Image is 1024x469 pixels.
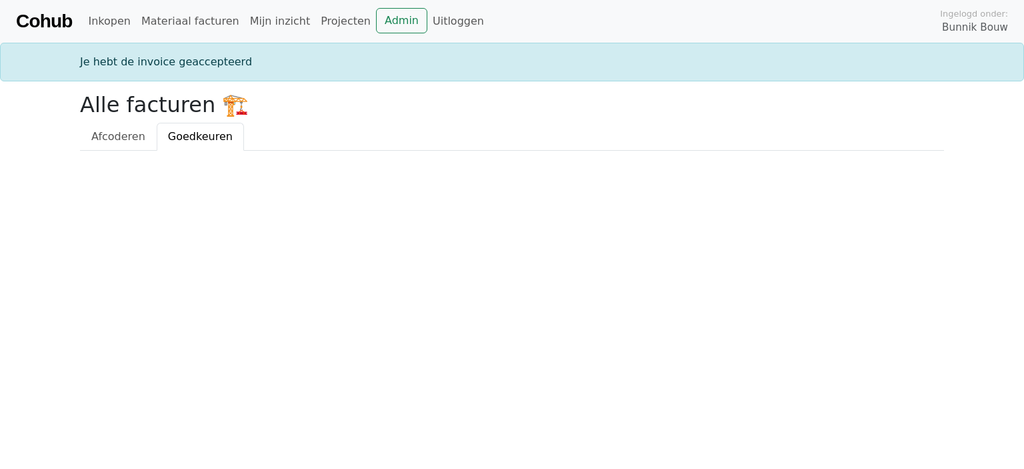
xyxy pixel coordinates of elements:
a: Admin [376,8,427,33]
a: Materiaal facturen [136,8,245,35]
h2: Alle facturen 🏗️ [80,92,944,117]
a: Afcoderen [80,123,157,151]
a: Mijn inzicht [245,8,316,35]
a: Cohub [16,5,72,37]
a: Inkopen [83,8,135,35]
span: Afcoderen [91,130,145,143]
a: Goedkeuren [157,123,244,151]
div: Je hebt de invoice geaccepteerd [72,54,952,70]
a: Uitloggen [427,8,489,35]
span: Goedkeuren [168,130,233,143]
a: Projecten [315,8,376,35]
span: Bunnik Bouw [942,20,1008,35]
span: Ingelogd onder: [940,7,1008,20]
